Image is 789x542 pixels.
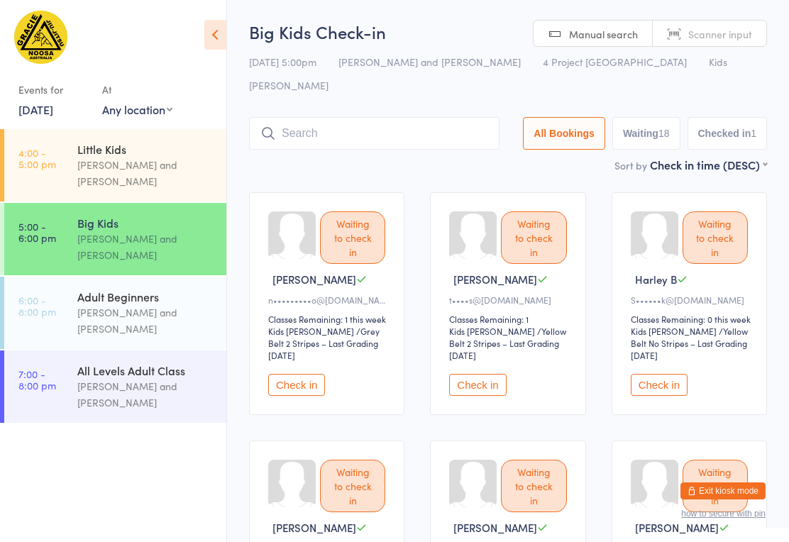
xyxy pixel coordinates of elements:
[338,55,521,69] span: [PERSON_NAME] and [PERSON_NAME]
[751,128,756,139] div: 1
[268,325,380,361] span: / Grey Belt 2 Stripes – Last Grading [DATE]
[453,272,537,287] span: [PERSON_NAME]
[449,325,566,361] span: / Yellow Belt 2 Stripes – Last Grading [DATE]
[4,203,226,275] a: 5:00 -6:00 pmBig Kids[PERSON_NAME] and [PERSON_NAME]
[523,117,605,150] button: All Bookings
[631,294,752,306] div: S••••••k@[DOMAIN_NAME]
[658,128,670,139] div: 18
[272,520,356,535] span: [PERSON_NAME]
[77,304,214,337] div: [PERSON_NAME] and [PERSON_NAME]
[249,20,767,43] h2: Big Kids Check-in
[77,363,214,378] div: All Levels Adult Class
[320,211,385,264] div: Waiting to check in
[635,520,719,535] span: [PERSON_NAME]
[77,215,214,231] div: Big Kids
[102,101,172,117] div: Any location
[4,129,226,201] a: 4:00 -5:00 pmLittle Kids[PERSON_NAME] and [PERSON_NAME]
[272,272,356,287] span: [PERSON_NAME]
[681,509,766,519] button: how to secure with pin
[14,11,67,64] img: Gracie Humaita Noosa
[268,294,390,306] div: n•••••••••o@[DOMAIN_NAME]
[268,325,354,337] div: Kids [PERSON_NAME]
[18,294,56,317] time: 6:00 - 8:00 pm
[631,325,717,337] div: Kids [PERSON_NAME]
[77,289,214,304] div: Adult Beginners
[631,374,688,396] button: Check in
[449,374,506,396] button: Check in
[453,520,537,535] span: [PERSON_NAME]
[501,460,566,512] div: Waiting to check in
[543,55,687,69] span: 4 Project [GEOGRAPHIC_DATA]
[77,378,214,411] div: [PERSON_NAME] and [PERSON_NAME]
[77,231,214,263] div: [PERSON_NAME] and [PERSON_NAME]
[77,141,214,157] div: Little Kids
[449,294,570,306] div: t••••s@[DOMAIN_NAME]
[18,221,56,243] time: 5:00 - 6:00 pm
[688,117,768,150] button: Checked in1
[631,313,752,325] div: Classes Remaining: 0 this week
[683,211,748,264] div: Waiting to check in
[569,27,638,41] span: Manual search
[614,158,647,172] label: Sort by
[612,117,680,150] button: Waiting18
[18,101,53,117] a: [DATE]
[680,482,766,499] button: Exit kiosk mode
[688,27,752,41] span: Scanner input
[320,460,385,512] div: Waiting to check in
[18,147,56,170] time: 4:00 - 5:00 pm
[249,55,316,69] span: [DATE] 5:00pm
[501,211,566,264] div: Waiting to check in
[683,460,748,512] div: Waiting to check in
[4,350,226,423] a: 7:00 -8:00 pmAll Levels Adult Class[PERSON_NAME] and [PERSON_NAME]
[631,325,748,361] span: / Yellow Belt No Stripes – Last Grading [DATE]
[102,78,172,101] div: At
[449,325,535,337] div: Kids [PERSON_NAME]
[268,313,390,325] div: Classes Remaining: 1 this week
[18,368,56,391] time: 7:00 - 8:00 pm
[249,117,500,150] input: Search
[77,157,214,189] div: [PERSON_NAME] and [PERSON_NAME]
[4,277,226,349] a: 6:00 -8:00 pmAdult Beginners[PERSON_NAME] and [PERSON_NAME]
[18,78,88,101] div: Events for
[635,272,677,287] span: Harley B
[650,157,767,172] div: Check in time (DESC)
[268,374,325,396] button: Check in
[449,313,570,325] div: Classes Remaining: 1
